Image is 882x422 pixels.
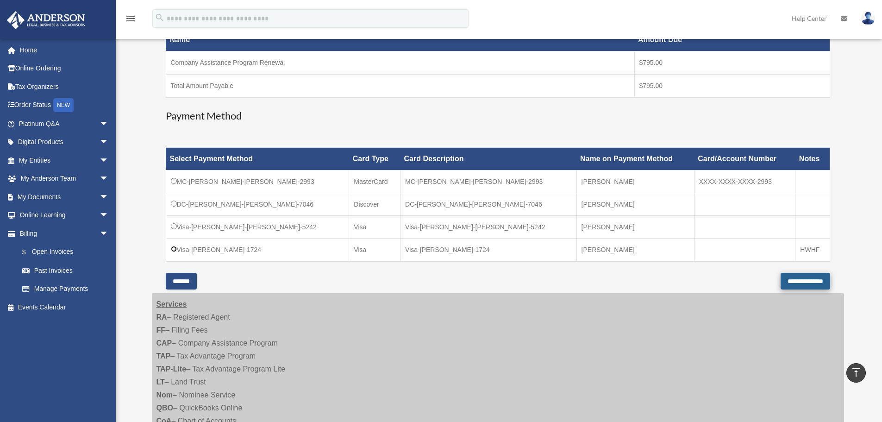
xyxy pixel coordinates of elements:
td: Company Assistance Program Renewal [166,51,634,75]
td: MC-[PERSON_NAME]-[PERSON_NAME]-2993 [166,170,349,193]
th: Select Payment Method [166,148,349,170]
td: DC-[PERSON_NAME]-[PERSON_NAME]-7046 [400,193,577,216]
th: Card/Account Number [694,148,795,170]
td: Visa-[PERSON_NAME]-1724 [400,239,577,262]
h3: Payment Method [166,109,830,123]
span: arrow_drop_down [100,114,118,133]
strong: CAP [156,339,172,347]
a: Digital Productsarrow_drop_down [6,133,123,151]
td: DC-[PERSON_NAME]-[PERSON_NAME]-7046 [166,193,349,216]
a: My Entitiesarrow_drop_down [6,151,123,170]
th: Name on Payment Method [576,148,694,170]
a: vertical_align_top [846,363,866,383]
td: XXXX-XXXX-XXXX-2993 [694,170,795,193]
td: Visa-[PERSON_NAME]-[PERSON_NAME]-5242 [400,216,577,239]
td: [PERSON_NAME] [576,216,694,239]
td: MasterCard [349,170,400,193]
strong: Nom [156,391,173,399]
span: arrow_drop_down [100,151,118,170]
a: Billingarrow_drop_down [6,224,118,243]
td: [PERSON_NAME] [576,193,694,216]
a: Platinum Q&Aarrow_drop_down [6,114,123,133]
td: [PERSON_NAME] [576,170,694,193]
th: Notes [795,148,830,170]
strong: TAP-Lite [156,365,187,373]
img: Anderson Advisors Platinum Portal [4,11,88,29]
a: Past Invoices [13,261,118,280]
i: vertical_align_top [851,367,862,378]
strong: TAP [156,352,171,360]
a: My Documentsarrow_drop_down [6,188,123,206]
i: menu [125,13,136,24]
span: arrow_drop_down [100,224,118,243]
a: Home [6,41,123,59]
a: Manage Payments [13,280,118,298]
td: HWHF [795,239,830,262]
a: Online Learningarrow_drop_down [6,206,123,225]
span: arrow_drop_down [100,188,118,207]
td: Discover [349,193,400,216]
th: Card Type [349,148,400,170]
a: My Anderson Teamarrow_drop_down [6,170,123,188]
span: $ [27,246,32,258]
strong: FF [156,326,166,334]
a: Online Ordering [6,59,123,78]
td: Total Amount Payable [166,74,634,97]
strong: LT [156,378,165,386]
i: search [155,13,165,23]
th: Amount Due [634,29,830,51]
span: arrow_drop_down [100,206,118,225]
a: Events Calendar [6,298,123,316]
a: Order StatusNEW [6,96,123,115]
span: arrow_drop_down [100,133,118,152]
td: [PERSON_NAME] [576,239,694,262]
strong: Services [156,300,187,308]
th: Card Description [400,148,577,170]
strong: RA [156,313,167,321]
td: Visa [349,239,400,262]
td: MC-[PERSON_NAME]-[PERSON_NAME]-2993 [400,170,577,193]
img: User Pic [861,12,875,25]
a: Tax Organizers [6,77,123,96]
td: Visa [349,216,400,239]
td: $795.00 [634,51,830,75]
strong: QBO [156,404,173,412]
td: $795.00 [634,74,830,97]
a: menu [125,16,136,24]
a: $Open Invoices [13,243,113,262]
span: arrow_drop_down [100,170,118,189]
td: Visa-[PERSON_NAME]-1724 [166,239,349,262]
div: NEW [53,98,74,112]
td: Visa-[PERSON_NAME]-[PERSON_NAME]-5242 [166,216,349,239]
th: Name [166,29,634,51]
